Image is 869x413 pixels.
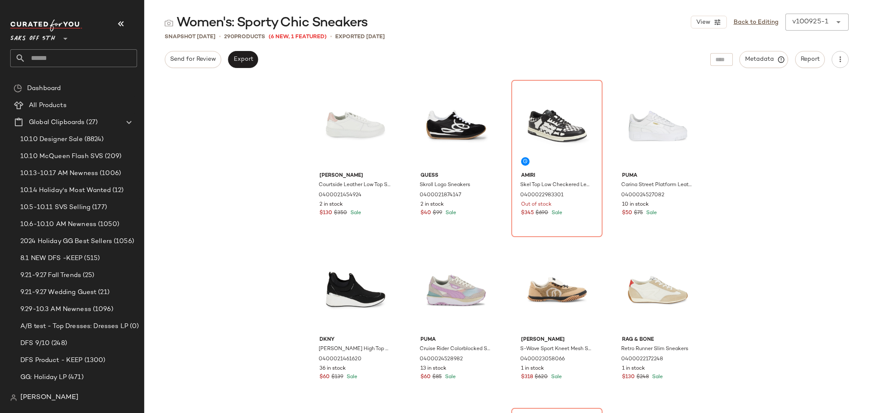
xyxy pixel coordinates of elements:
span: Snapshot [DATE] [165,33,216,41]
span: 36 in stock [320,365,346,373]
span: View [695,19,710,26]
span: (25) [81,271,95,280]
img: svg%3e [14,84,22,93]
span: [PERSON_NAME] [20,393,78,403]
span: 0400023058066 [520,356,565,363]
span: (21) [96,288,109,297]
span: 290 [224,34,234,40]
span: Carina Street Platform Leather Sneakers [621,181,693,189]
span: (209) [103,152,121,161]
span: 10 in stock [622,201,649,209]
p: Exported [DATE] [335,33,385,41]
span: Puma [622,172,694,180]
span: $85 [432,373,442,381]
span: [PERSON_NAME] [320,172,391,180]
span: Sale [443,374,456,380]
button: View [691,16,726,28]
span: Retro Runner Slim Sneakers [621,345,688,353]
span: (248) [50,339,67,348]
span: (471) [67,373,84,382]
span: Skroll Logo Sneakers [420,181,470,189]
span: 2024 Holiday GG Best Sellers [20,237,112,246]
span: DFS 9/10 [20,339,50,348]
span: $690 [535,209,548,217]
button: Metadata [740,51,788,68]
span: $50 [622,209,632,217]
span: (12) [111,186,124,195]
span: Dashboard [27,84,61,93]
a: Back to Editing [734,18,779,27]
span: $75 [634,209,643,217]
span: (1050) [96,220,119,229]
span: 1 in stock [521,365,544,373]
span: $139 [331,373,343,381]
span: $40 [420,209,431,217]
span: $620 [535,373,548,381]
span: Puma [420,336,492,344]
span: $248 [636,373,649,381]
span: Skel Top Low Checkered Leather Sneakers [520,181,592,189]
div: Products [224,33,265,41]
span: Sale [444,210,456,216]
img: svg%3e [165,19,173,27]
span: Metadata [745,56,783,63]
span: 10.10 Designer Sale [20,135,83,144]
span: (1006) [98,169,121,178]
span: A/B test - Top Dresses: Dresses LP [20,322,128,331]
span: Sale [549,374,562,380]
span: • [330,32,332,41]
span: 0400022172248 [621,356,663,363]
div: v100925-1 [792,17,828,27]
span: All Products [29,101,67,110]
span: Cruise Rider Colorblocked Sneakers [420,345,491,353]
span: Sale [345,374,357,380]
span: Amiri [521,172,593,180]
span: (8824) [83,135,104,144]
span: 2 in stock [320,201,343,209]
span: 0400021461620 [319,356,362,363]
span: DFS Product - KEEP [20,356,83,365]
span: 2 in stock [420,201,444,209]
span: Global Clipboards [29,118,84,127]
span: rag & bone [622,336,694,344]
span: • [219,32,221,41]
img: 0400021874147_BLACK [414,83,499,169]
span: Send for Review [170,56,216,63]
span: $60 [420,373,431,381]
span: 8.1 NEW DFS -KEEP [20,254,82,263]
span: Sale [550,210,562,216]
span: Export [233,56,253,63]
span: 9.29-10.3 AM Newness [20,305,91,314]
span: Report [800,56,820,63]
img: 0400022172248_OFFWHITE [615,247,701,333]
span: 10.5-10.11 SVS Selling [20,203,90,212]
span: Sale [645,210,657,216]
button: Send for Review [165,51,221,68]
span: 10.6-10.10 AM Newness [20,220,96,229]
span: (1096) [91,305,113,314]
span: (6 New, 1 Featured) [269,33,327,41]
button: Report [795,51,825,68]
img: 0400022983301_BLACKWHITE [514,83,600,169]
span: $318 [521,373,533,381]
span: 10.10 McQueen Flash SVS [20,152,103,161]
span: (27) [84,118,98,127]
span: $345 [521,209,534,217]
span: S-Wave Sport Kneet Mesh Sneakers [520,345,592,353]
span: (0) [128,322,139,331]
span: Out of stock [521,201,552,209]
span: $60 [320,373,330,381]
img: 0400021454924_WHITEPINK [313,83,398,169]
span: 10.14 Holiday's Most Wanted [20,186,111,195]
span: (1300) [83,356,106,365]
span: $350 [334,209,347,217]
img: 0400023058066 [514,247,600,333]
span: Sale [349,210,361,216]
img: svg%3e [10,394,17,401]
span: [PERSON_NAME] High Top Mesh Sneakers [319,345,390,353]
img: 0400024528982_TAUPEMULTI [414,247,499,333]
span: GG: Holiday LP [20,373,67,382]
span: 0400024528982 [420,356,463,363]
span: 0400022983301 [520,192,563,199]
span: 9.21-9.27 Fall Trends [20,271,81,280]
